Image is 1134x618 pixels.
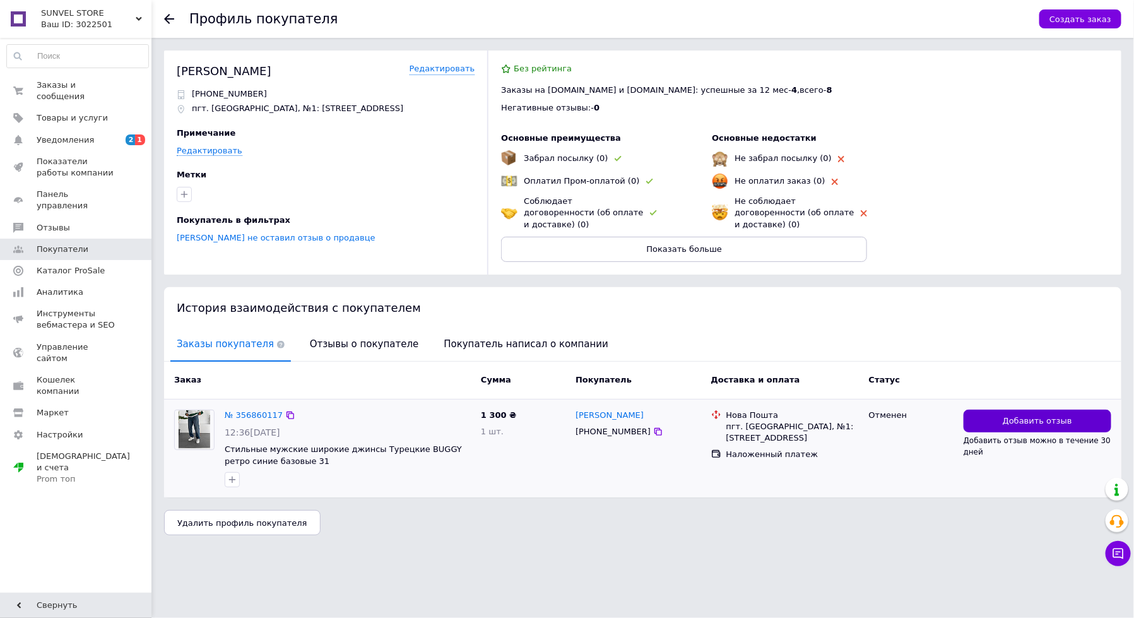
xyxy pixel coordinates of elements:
span: Кошелек компании [37,374,117,397]
span: 12:36[DATE] [225,427,280,437]
span: Заказы покупателя [170,328,291,360]
img: rating-tag-type [646,179,653,184]
img: rating-tag-type [838,156,844,162]
span: Настройки [37,429,83,441]
span: Основные преимущества [501,133,621,143]
span: Покупатели [37,244,88,255]
span: Отзывы [37,222,70,234]
span: Добавить отзыв [1003,415,1072,427]
span: Маркет [37,407,69,419]
div: Ваш ID: 3022501 [41,19,151,30]
div: Наложенный платеж [726,449,859,460]
a: Стильные мужские широкие джинсы Турецкие BUGGY ретро синие базовые 31 [225,444,462,466]
div: Нова Пошта [726,410,859,421]
a: Фото товару [174,410,215,450]
img: emoji [712,205,728,221]
div: Prom топ [37,473,130,485]
span: 0 [594,103,599,112]
span: Не соблюдает договоренности (об оплате и доставке) (0) [735,196,854,229]
span: Соблюдает договоренности (об оплате и доставке) (0) [524,196,643,229]
span: Статус [869,375,901,384]
span: Уведомления [37,134,94,146]
span: Оплатил Пром-оплатой (0) [524,176,639,186]
span: Не оплатил заказ (0) [735,176,825,186]
a: № 356860117 [225,410,283,420]
span: Покупатель написал о компании [437,328,615,360]
h1: Профиль покупателя [189,11,338,27]
span: Аналитика [37,287,83,298]
span: Покупатель [576,375,632,384]
span: 1 300 ₴ [481,410,516,420]
button: Удалить профиль покупателя [164,510,321,535]
span: История взаимодействия с покупателем [177,301,421,314]
a: Редактировать [410,63,475,75]
a: Редактировать [177,146,242,156]
span: 4 [791,85,797,95]
span: 1 шт. [481,427,504,436]
div: Отменен [869,410,954,421]
span: Не забрал посылку (0) [735,153,832,163]
span: Основные недостатки [712,133,817,143]
span: Заказы и сообщения [37,80,117,102]
span: Заказ [174,375,201,384]
span: Примечание [177,128,235,138]
p: [PHONE_NUMBER] [192,88,267,100]
img: emoji [501,150,516,165]
span: [DEMOGRAPHIC_DATA] и счета [37,451,130,485]
span: Управление сайтом [37,342,117,364]
span: 8 [827,85,832,95]
span: Метки [177,170,206,179]
a: [PERSON_NAME] [576,410,644,422]
span: Показать больше [647,244,723,254]
span: Негативные отзывы: - [501,103,594,112]
button: Добавить отзыв [964,410,1111,433]
div: пгт. [GEOGRAPHIC_DATA], №1: [STREET_ADDRESS] [726,421,859,444]
img: Фото товару [179,410,211,449]
span: Добавить отзыв можно в течение 30 дней [964,436,1111,456]
input: Поиск [7,45,148,68]
img: rating-tag-type [615,156,622,162]
span: SUNVEL STORE [41,8,136,19]
div: [PERSON_NAME] [177,63,271,79]
span: Инструменты вебмастера и SEO [37,308,117,331]
span: Забрал посылку (0) [524,153,608,163]
span: Создать заказ [1049,15,1111,24]
span: Доставка и оплата [711,375,800,384]
span: Показатели работы компании [37,156,117,179]
img: emoji [501,173,517,189]
p: пгт. [GEOGRAPHIC_DATA], №1: [STREET_ADDRESS] [192,103,403,114]
span: Заказы на [DOMAIN_NAME] и [DOMAIN_NAME]: успешные за 12 мес - , всего - [501,85,832,95]
span: Отзывы о покупателе [304,328,425,360]
img: rating-tag-type [650,210,657,216]
img: rating-tag-type [861,210,867,217]
span: 2 [126,134,136,145]
img: emoji [712,173,728,189]
span: Панель управления [37,189,117,211]
img: emoji [501,205,517,221]
span: Без рейтинга [514,64,572,73]
span: Сумма [481,375,511,384]
span: Удалить профиль покупателя [177,518,307,528]
a: [PERSON_NAME] не оставил отзыв о продавце [177,233,375,242]
img: emoji [712,150,728,167]
img: rating-tag-type [832,179,838,185]
button: Создать заказ [1039,9,1121,28]
button: Показать больше [501,237,867,262]
button: Чат с покупателем [1106,541,1131,566]
div: [PHONE_NUMBER] [573,424,653,440]
span: 1 [135,134,145,145]
div: Покупатель в фильтрах [177,215,471,226]
span: Каталог ProSale [37,265,105,276]
div: Вернуться назад [164,14,174,24]
span: Товары и услуги [37,112,108,124]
